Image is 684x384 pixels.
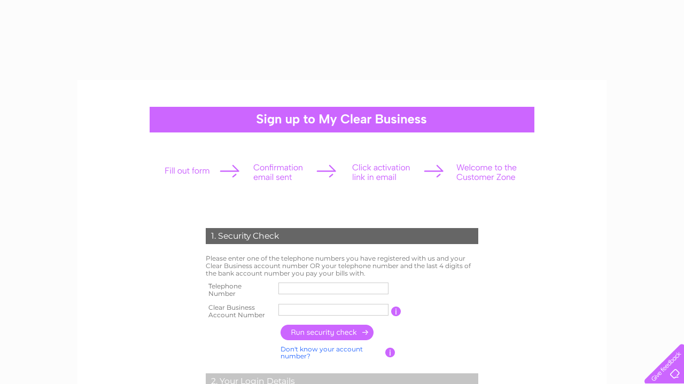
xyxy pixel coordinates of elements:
[203,279,276,301] th: Telephone Number
[206,228,478,244] div: 1. Security Check
[203,301,276,322] th: Clear Business Account Number
[391,307,401,316] input: Information
[281,345,363,361] a: Don't know your account number?
[385,348,395,357] input: Information
[203,252,481,279] td: Please enter one of the telephone numbers you have registered with us and your Clear Business acc...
